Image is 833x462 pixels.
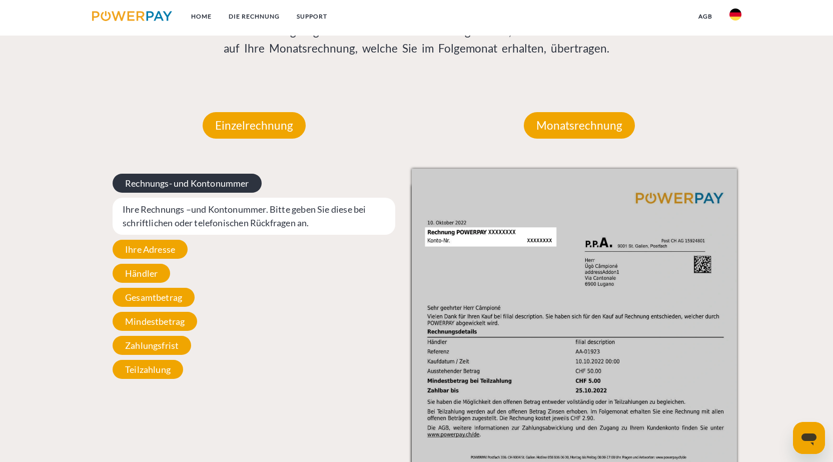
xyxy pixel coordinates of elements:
span: Ihre Rechnungs –und Kontonummer. Bitte geben Sie diese bei schriftlichen oder telefonischen Rückf... [113,198,395,235]
span: Gesamtbetrag [113,288,195,307]
span: Händler [113,264,170,283]
a: agb [690,8,721,26]
img: logo-powerpay.svg [92,11,173,21]
span: Zahlungsfrist [113,336,191,355]
p: Diese können Sie entweder vollständig begleichen oder eine Teilzahlung leisten, in diesem Fall wi... [92,23,742,57]
p: Einzelrechnung [203,112,306,139]
a: DIE RECHNUNG [220,8,288,26]
a: Home [183,8,220,26]
p: Monatsrechnung [524,112,635,139]
span: Ihre Adresse [113,240,188,259]
img: de [729,9,741,21]
span: Teilzahlung [113,360,183,379]
span: Rechnungs- und Kontonummer [113,174,262,193]
iframe: Schaltfläche zum Öffnen des Messaging-Fensters [793,422,825,454]
span: Mindestbetrag [113,312,197,331]
a: SUPPORT [288,8,336,26]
